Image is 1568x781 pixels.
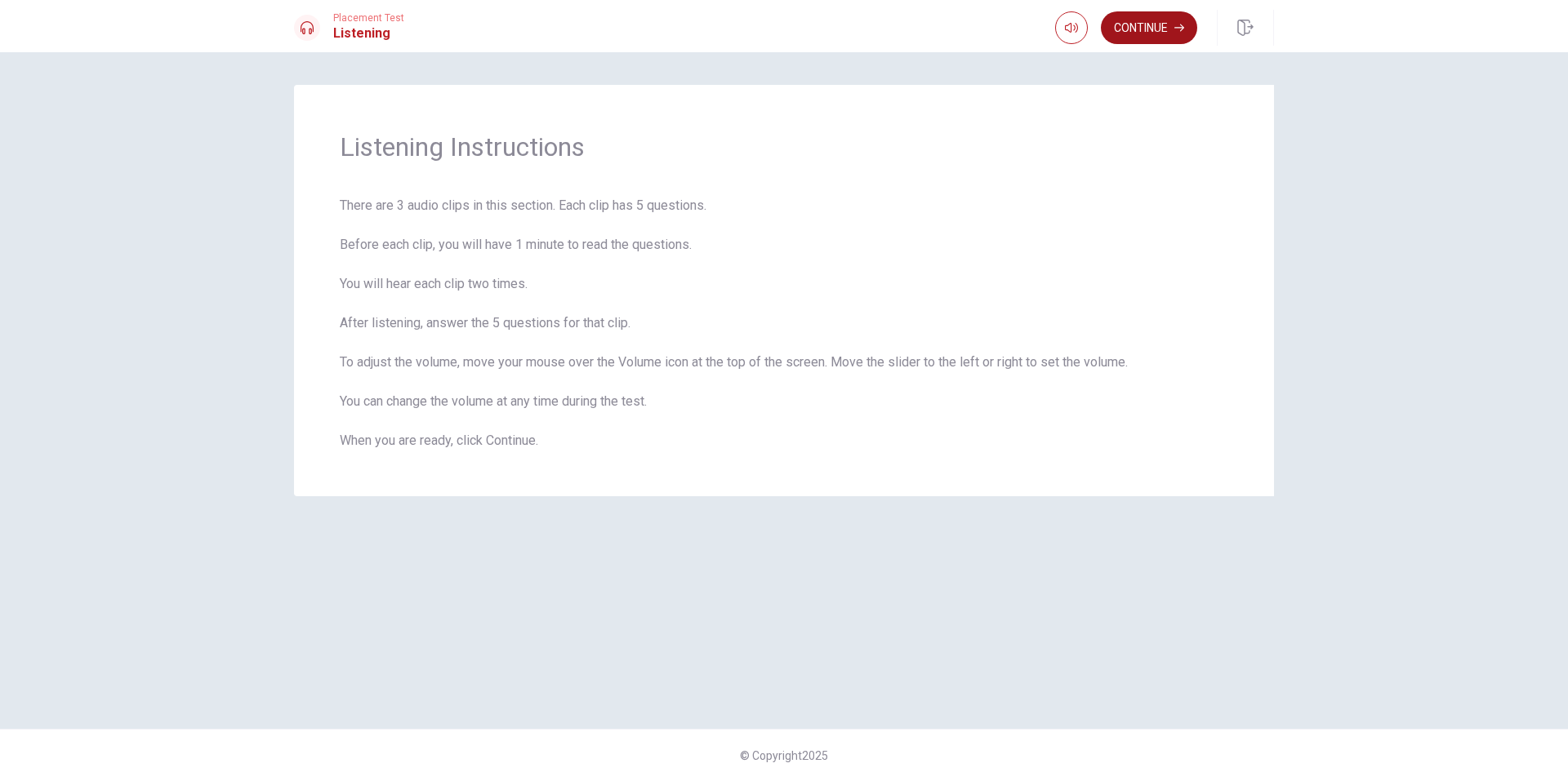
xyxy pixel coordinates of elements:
[340,131,1228,163] span: Listening Instructions
[740,749,828,762] span: © Copyright 2025
[340,196,1228,450] span: There are 3 audio clips in this section. Each clip has 5 questions. Before each clip, you will ha...
[333,12,404,24] span: Placement Test
[333,24,404,43] h1: Listening
[1101,11,1197,44] button: Continue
